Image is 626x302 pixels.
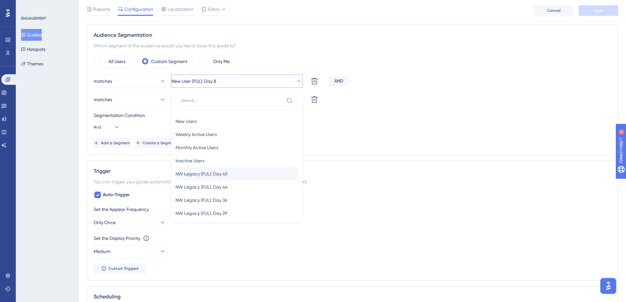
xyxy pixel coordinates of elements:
button: Themes [21,58,43,70]
div: 3 [46,3,48,9]
button: NW Legacy (FUL): Day 29 [175,207,298,220]
button: Weekly Active Users [175,128,298,141]
span: Cancel [547,8,561,13]
span: matches [94,77,112,85]
div: ENGAGEMENT [21,16,46,21]
span: Editor [208,5,220,13]
span: matches [94,96,112,104]
button: Hotspots [21,43,45,55]
button: NW Legacy (FUL): Day 45 [175,167,298,180]
button: matches [94,75,166,88]
span: Custom Triggers [108,266,139,271]
button: NW Legacy (FUL): Day 36 [175,194,298,207]
button: Guides [21,29,42,41]
div: AND [329,76,349,86]
button: New User (FUL): Day 8 [171,75,303,88]
span: NW Legacy (FUL): Day 45 [175,170,228,178]
button: NW Legacy (FUL): Day 44 [175,180,298,194]
label: Custom Segment [151,58,187,65]
span: Need Help? [15,2,41,10]
div: Scheduling [94,293,611,301]
span: And [94,125,101,130]
span: Weekly Active Users [175,130,217,138]
span: Inactive Users [175,157,204,165]
div: Which segment of the audience would you like to show this guide to? [94,42,611,50]
span: NW Legacy (FUL): Day 44 [175,183,228,191]
span: New Users [175,117,197,125]
button: And [94,122,120,132]
span: NW Legacy (FUL): Day 36 [175,196,227,204]
span: Add a Segment [101,140,130,146]
button: Create a Segment [135,138,177,148]
span: New User (FUL): Day 8 [172,77,216,85]
span: NW Legacy (FUL): Day 29 [175,209,227,217]
span: Medium [94,247,110,255]
div: Set the Appear Frequency [94,205,611,213]
button: Save [579,5,618,16]
span: Localization [168,5,193,13]
label: All Users [108,58,126,65]
iframe: UserGuiding AI Assistant Launcher [598,276,618,296]
button: Custom Triggers [94,263,146,274]
button: Monthly Active Users [175,141,298,154]
span: Monthly Active Users [175,144,218,151]
div: Audience Segmentation [94,31,611,39]
label: Only Me [213,58,230,65]
span: Create a Segment [143,140,177,146]
button: Only Once [94,216,166,229]
button: Inactive Users [175,154,298,167]
button: matches [94,93,166,106]
span: Configuration [124,5,153,13]
button: Cancel [534,5,573,16]
span: Save [594,8,603,13]
button: New Users [175,115,298,128]
span: Reports [93,5,110,13]
div: Set the Display Priority [94,234,140,242]
div: Trigger [94,167,611,175]
button: Medium [94,245,166,258]
div: Segmentation Condition [94,111,611,119]
input: Search... [181,98,284,103]
span: Only Once [94,219,116,226]
button: Add a Segment [94,138,130,148]
span: Auto-Trigger [103,191,130,199]
div: You can trigger your guide automatically when the target URL is visited, and/or use the custom tr... [94,178,611,186]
